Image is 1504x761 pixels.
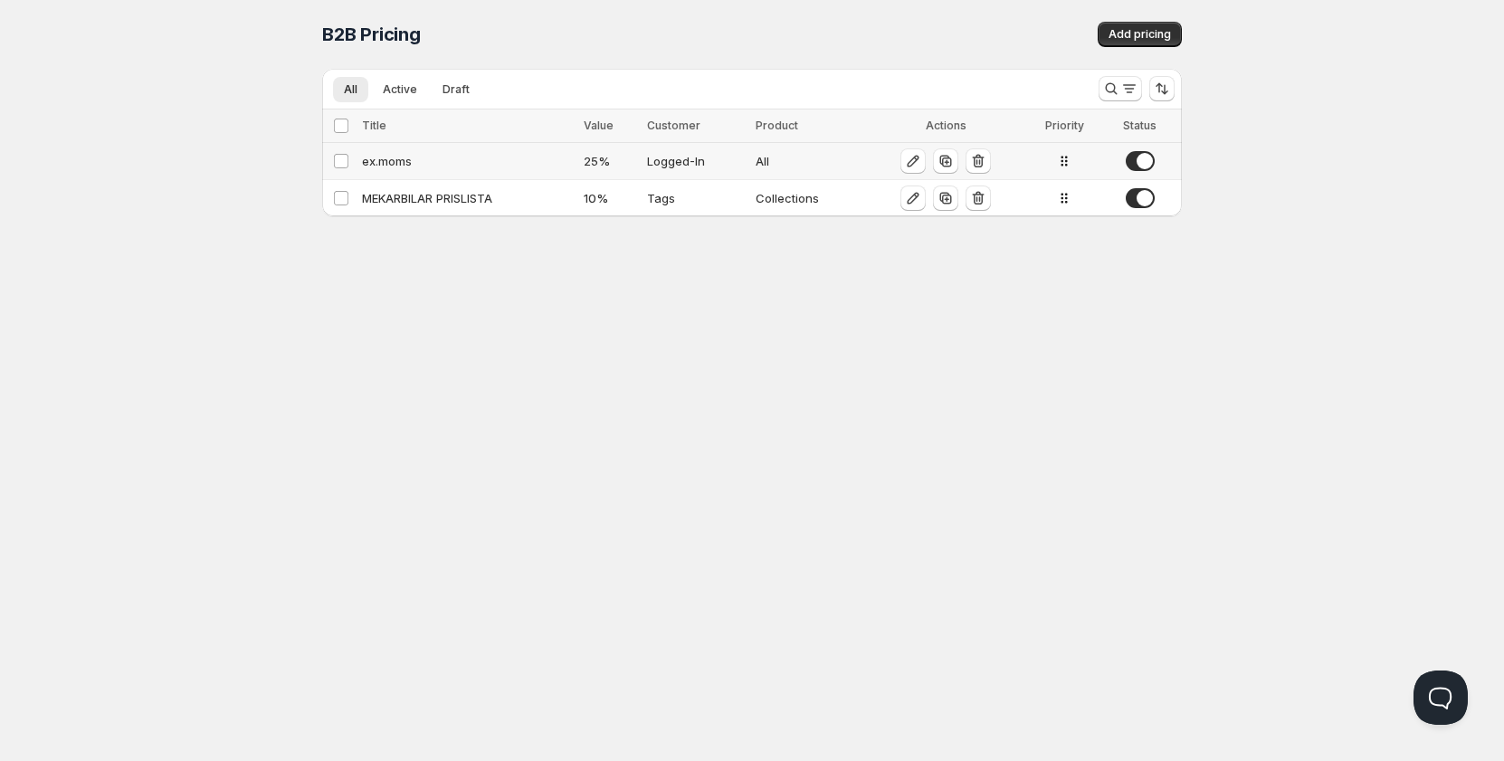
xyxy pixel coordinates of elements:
[584,152,637,170] div: 25 %
[756,189,861,207] div: Collections
[443,82,470,97] span: Draft
[383,82,417,97] span: Active
[1098,22,1182,47] button: Add pricing
[647,152,744,170] div: Logged-In
[756,119,798,132] span: Product
[1099,76,1142,101] button: Search and filter results
[1414,671,1468,725] iframe: Help Scout Beacon - Open
[647,189,744,207] div: Tags
[362,152,573,170] div: ex.moms
[584,119,614,132] span: Value
[1045,119,1084,132] span: Priority
[584,189,637,207] div: 10 %
[362,119,386,132] span: Title
[1123,119,1157,132] span: Status
[1149,76,1175,101] button: Sort the results
[344,82,357,97] span: All
[1109,27,1171,42] span: Add pricing
[362,189,573,207] div: MEKARBILAR PRISLISTA
[756,152,861,170] div: All
[322,24,421,45] span: B2B Pricing
[926,119,966,132] span: Actions
[647,119,700,132] span: Customer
